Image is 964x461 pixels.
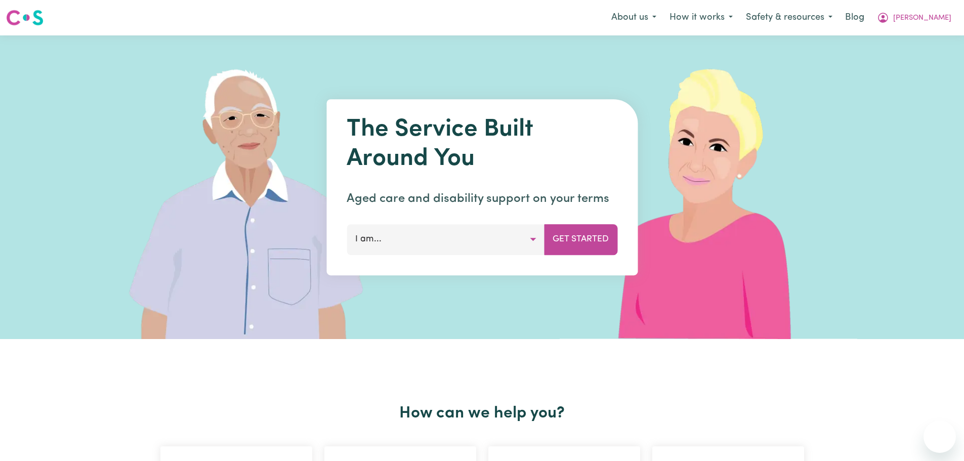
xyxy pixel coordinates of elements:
[544,224,617,255] button: Get Started
[870,7,958,28] button: My Account
[154,404,810,423] h2: How can we help you?
[347,190,617,208] p: Aged care and disability support on your terms
[924,421,956,453] iframe: Button to launch messaging window
[739,7,839,28] button: Safety & resources
[893,13,951,24] span: [PERSON_NAME]
[347,115,617,174] h1: The Service Built Around You
[605,7,663,28] button: About us
[6,6,44,29] a: Careseekers logo
[663,7,739,28] button: How it works
[347,224,544,255] button: I am...
[6,9,44,27] img: Careseekers logo
[839,7,870,29] a: Blog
